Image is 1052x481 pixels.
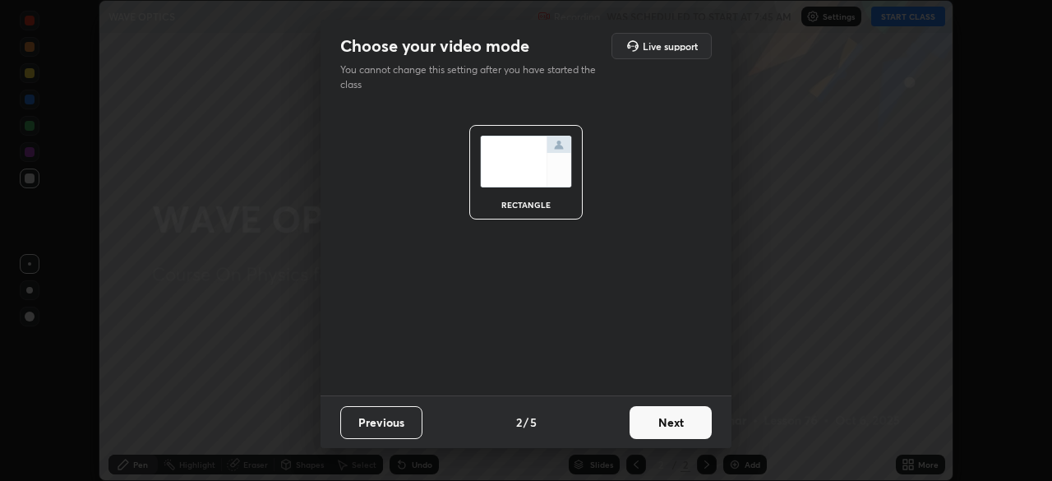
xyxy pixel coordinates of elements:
[524,414,528,431] h4: /
[530,414,537,431] h4: 5
[340,406,422,439] button: Previous
[340,35,529,57] h2: Choose your video mode
[480,136,572,187] img: normalScreenIcon.ae25ed63.svg
[630,406,712,439] button: Next
[340,62,607,92] p: You cannot change this setting after you have started the class
[643,41,698,51] h5: Live support
[493,201,559,209] div: rectangle
[516,414,522,431] h4: 2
